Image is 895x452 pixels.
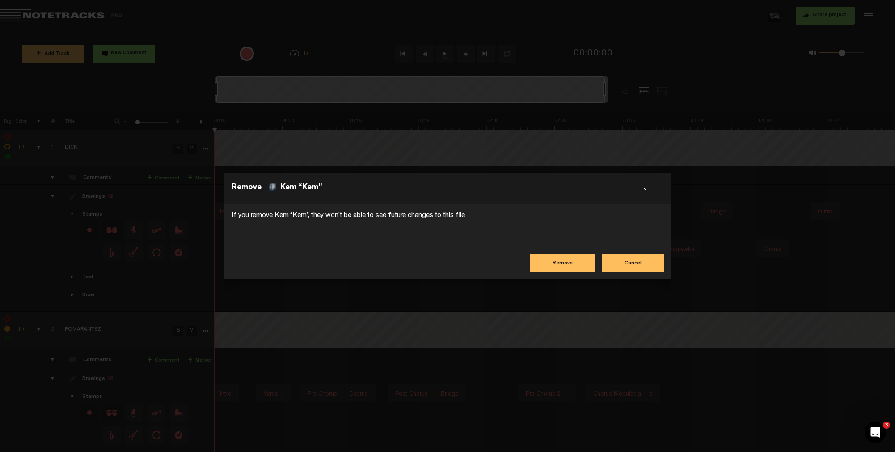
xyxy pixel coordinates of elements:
img: ACg8ocKGBE-wQfB0Y9Uds-jVvaTxF1p4Vv0pM7yoroDXrGoQq99pyFvN=s96-c [269,183,276,191]
span: 3 [883,422,890,429]
iframe: Intercom live chat [865,422,886,443]
button: Remove [530,254,595,272]
p: If you remove Kem “Kem”, they won't be able to see future changes to this file [232,211,664,221]
span: Remove [232,184,262,192]
button: Cancel [602,254,664,272]
span: Kem “Kem” [280,184,322,192]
